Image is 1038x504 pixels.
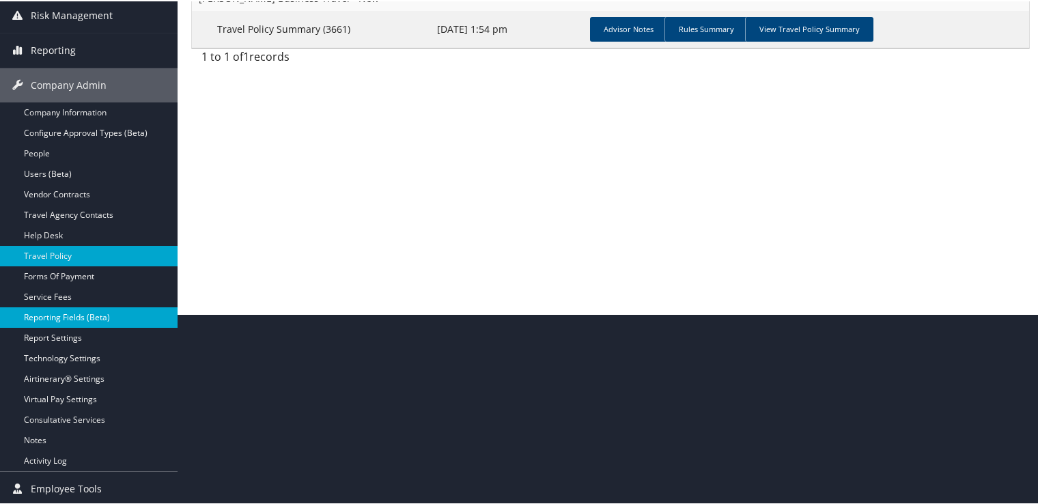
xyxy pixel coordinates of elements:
a: Rules Summary [664,16,748,40]
span: Reporting [31,32,76,66]
a: View Travel Policy Summary [745,16,873,40]
span: 1 [243,48,249,63]
td: [DATE] 1:54 pm [430,10,585,46]
a: Advisor Notes [590,16,667,40]
span: Company Admin [31,67,107,101]
div: 1 to 1 of records [201,47,391,70]
td: Travel Policy Summary (3661) [192,10,430,46]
